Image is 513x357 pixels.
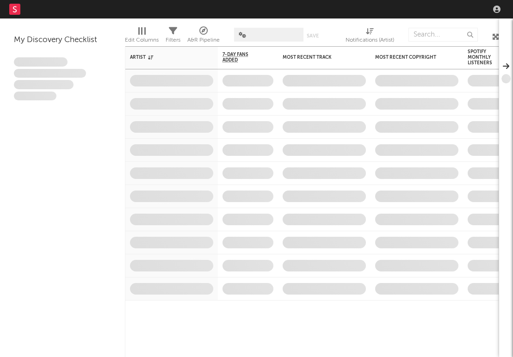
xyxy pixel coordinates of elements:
[125,23,159,50] div: Edit Columns
[166,23,180,50] div: Filters
[307,33,319,38] button: Save
[187,35,220,46] div: A&R Pipeline
[166,35,180,46] div: Filters
[125,35,159,46] div: Edit Columns
[14,80,74,89] span: Praesent ac interdum
[14,57,68,67] span: Lorem ipsum dolor
[408,28,478,42] input: Search...
[14,35,111,46] div: My Discovery Checklist
[187,23,220,50] div: A&R Pipeline
[468,49,500,66] div: Spotify Monthly Listeners
[14,92,56,101] span: Aliquam viverra
[223,52,260,63] span: 7-Day Fans Added
[375,55,445,60] div: Most Recent Copyright
[130,55,199,60] div: Artist
[14,69,86,78] span: Integer aliquet in purus et
[346,35,394,46] div: Notifications (Artist)
[283,55,352,60] div: Most Recent Track
[346,23,394,50] div: Notifications (Artist)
